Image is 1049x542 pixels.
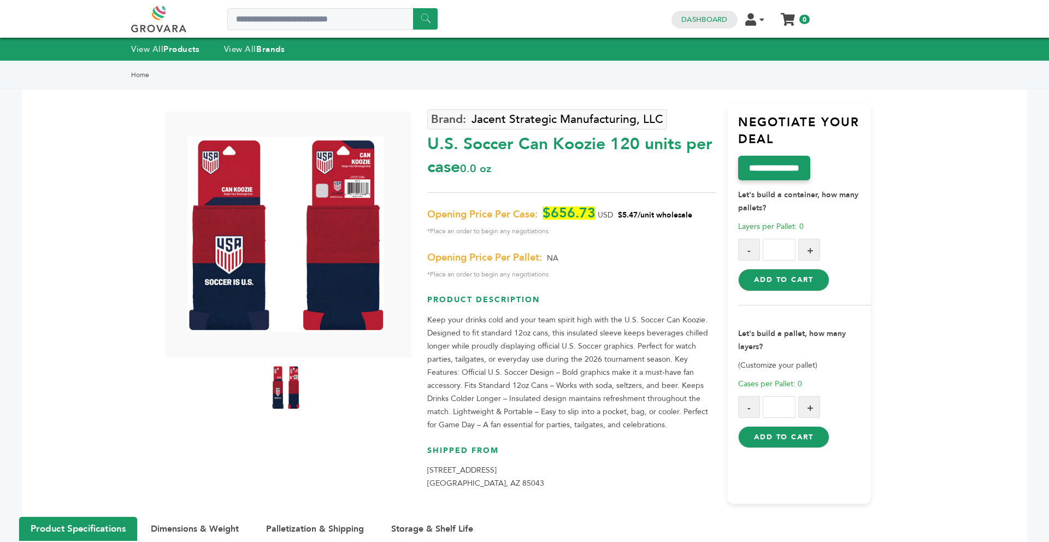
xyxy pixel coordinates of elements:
button: + [798,396,820,418]
a: My Cart [782,10,794,21]
button: Storage & Shelf Life [380,517,484,540]
span: 0.0 oz [460,161,491,176]
button: Add to Cart [738,269,829,291]
a: Jacent Strategic Manufacturing, LLC [427,109,667,129]
img: U.S. Soccer Can Koozie 120 units per case 0.0 oz [187,137,384,332]
span: *Place an order to begin any negotiations [427,225,716,238]
button: - [738,396,760,418]
p: Keep your drinks cold and your team spirit high with the U.S. Soccer Can Koozie. Designed to fit ... [427,314,716,432]
button: Dimensions & Weight [140,517,250,540]
h3: Product Description [427,294,716,314]
h3: Negotiate Your Deal [738,114,871,156]
button: - [738,239,760,261]
strong: Products [163,44,199,55]
a: View AllProducts [131,44,200,55]
span: Cases per Pallet: 0 [738,379,802,389]
span: $656.73 [543,207,596,220]
span: NA [547,253,558,263]
button: Add to Cart [738,426,829,448]
span: Opening Price Per Pallet: [427,251,542,264]
span: $5.47/unit wholesale [618,210,692,220]
a: Dashboard [681,15,727,25]
h3: Shipped From [427,445,716,464]
p: (Customize your pallet) [738,359,871,372]
button: Palletization & Shipping [255,517,375,540]
strong: Let's build a pallet, how many layers? [738,328,846,352]
input: Search a product or brand... [227,8,438,30]
button: Product Specifications [19,517,137,541]
p: [STREET_ADDRESS] [GEOGRAPHIC_DATA], AZ 85043 [427,464,716,490]
strong: Let's build a container, how many pallets? [738,190,858,213]
span: USD [598,210,613,220]
a: Home [131,70,149,79]
span: 0 [799,15,810,24]
span: Layers per Pallet: 0 [738,221,804,232]
span: Opening Price Per Case: [427,208,538,221]
strong: Brands [256,44,285,55]
div: U.S. Soccer Can Koozie 120 units per case [427,127,716,179]
span: *Place an order to begin any negotiations [427,268,716,281]
a: View AllBrands [224,44,285,55]
button: + [798,239,820,261]
img: U.S. Soccer Can Koozie 120 units per case 0.0 oz [272,366,299,409]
